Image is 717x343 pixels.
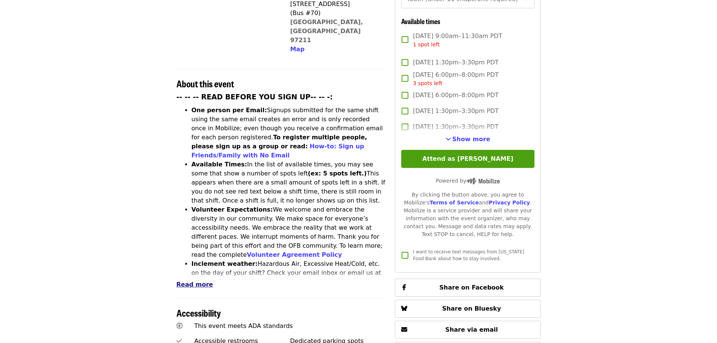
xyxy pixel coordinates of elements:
span: [DATE] 9:00am–11:30am PDT [413,32,502,49]
span: Share via email [445,326,498,333]
button: Share via email [395,321,540,339]
button: Map [290,45,304,54]
span: 3 spots left [413,80,442,86]
span: Powered by [436,178,500,184]
span: Map [290,46,304,53]
span: Show more [452,136,490,143]
button: See more timeslots [446,135,490,144]
span: [DATE] 1:30pm–3:30pm PDT [413,107,498,116]
span: Read more [177,281,213,288]
strong: Inclement weather: [192,260,258,267]
strong: One person per Email: [192,107,267,114]
li: Hazardous Air, Excessive Heat/Cold, etc. on the day of your shift? Check your email inbox or emai... [192,259,386,305]
strong: To register multiple people, please sign up as a group or read: [192,134,367,150]
button: Attend as [PERSON_NAME] [401,150,534,168]
button: Share on Facebook [395,279,540,297]
strong: Volunteer Expectations: [192,206,273,213]
span: Available times [401,16,440,26]
span: 1 spot left [413,41,440,47]
a: Privacy Policy [489,200,530,206]
i: universal-access icon [177,322,183,329]
strong: (ex: 5 spots left.) [308,170,367,177]
button: Read more [177,280,213,289]
span: I want to receive text messages from [US_STATE] Food Bank about how to stay involved. [413,249,524,261]
span: [DATE] 6:00pm–8:00pm PDT [413,70,498,87]
li: We welcome and embrace the diversity in our community. We make space for everyone’s accessibility... [192,205,386,259]
a: [GEOGRAPHIC_DATA], [GEOGRAPHIC_DATA] 97211 [290,18,363,44]
div: (Bus #70) [290,9,380,18]
button: Share on Bluesky [395,300,540,318]
img: Powered by Mobilize [466,178,500,184]
span: [DATE] 1:30pm–3:30pm PDT [413,122,498,131]
a: How-to: Sign up Friends/Family with No Email [192,143,364,159]
li: Signups submitted for the same shift using the same email creates an error and is only recorded o... [192,106,386,160]
span: This event meets ADA standards [194,322,293,329]
span: About this event [177,77,234,90]
strong: Available Times: [192,161,247,168]
span: [DATE] 1:30pm–3:30pm PDT [413,58,498,67]
a: Terms of Service [429,200,479,206]
strong: -- -- -- READ BEFORE YOU SIGN UP-- -- -: [177,93,333,101]
div: By clicking the button above, you agree to Mobilize's and . Mobilize is a service provider and wi... [401,191,534,238]
span: Accessibility [177,306,221,319]
a: Volunteer Agreement Policy [247,251,342,258]
span: Share on Facebook [439,284,504,291]
span: Share on Bluesky [442,305,501,312]
span: [DATE] 6:00pm–8:00pm PDT [413,91,498,100]
li: In the list of available times, you may see some that show a number of spots left This appears wh... [192,160,386,205]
